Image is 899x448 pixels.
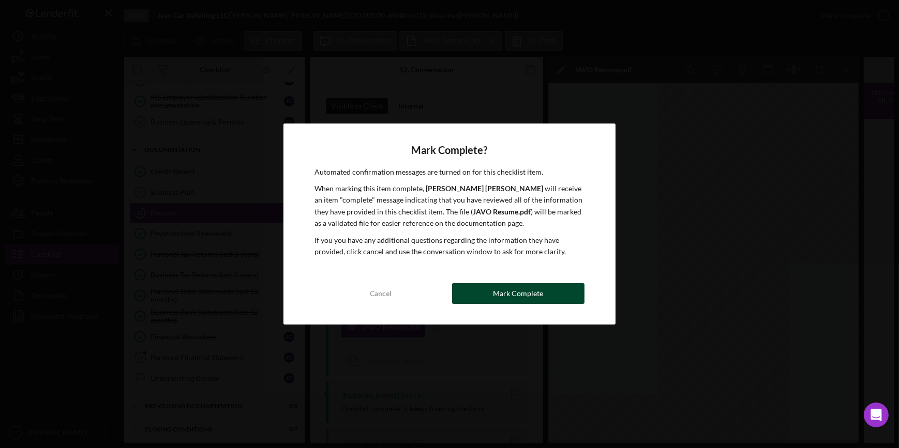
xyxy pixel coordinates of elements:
[314,144,584,156] h4: Mark Complete?
[314,283,447,304] button: Cancel
[864,403,889,427] div: Open Intercom Messenger
[370,283,392,304] div: Cancel
[426,184,543,193] b: [PERSON_NAME] [PERSON_NAME]
[314,235,584,258] p: If you you have any additional questions regarding the information they have provided, click canc...
[314,183,584,229] p: When marking this item complete, will receive an item "complete" message indicating that you have...
[473,207,531,216] b: JAVO Resume.pdf
[314,166,584,178] p: Automated confirmation messages are turned on for this checklist item.
[452,283,585,304] button: Mark Complete
[493,283,543,304] div: Mark Complete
